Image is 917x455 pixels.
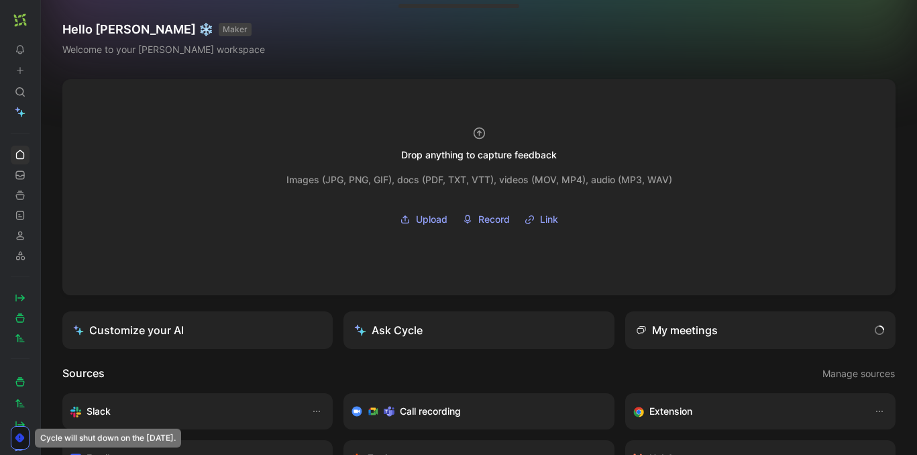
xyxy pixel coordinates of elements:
button: Record [457,209,515,230]
div: Ask Cycle [354,322,423,338]
button: Link [520,209,563,230]
h3: Extension [649,403,692,419]
h3: Slack [87,403,111,419]
div: Sync your customers, send feedback and get updates in Slack [70,403,298,419]
div: Drop anything to capture feedback [401,147,557,163]
h2: Sources [62,365,105,383]
button: Manage sources [822,365,896,383]
div: My meetings [636,322,718,338]
button: Verdi [11,11,30,30]
div: Images (JPG, PNG, GIF), docs (PDF, TXT, VTT), videos (MOV, MP4), audio (MP3, WAV) [286,172,672,188]
a: Customize your AI [62,311,333,349]
div: Record & transcribe meetings from Zoom, Meet & Teams. [352,403,595,419]
div: Capture feedback from anywhere on the web [633,403,861,419]
span: Record [478,211,510,227]
span: Manage sources [822,366,895,382]
img: Verdi [13,13,27,27]
div: Welcome to your [PERSON_NAME] workspace [62,42,265,58]
span: Link [540,211,558,227]
span: Upload [416,211,447,227]
button: Ask Cycle [343,311,614,349]
h3: Call recording [400,403,461,419]
h1: Hello [PERSON_NAME] ❄️ [62,21,265,38]
button: MAKER [219,23,252,36]
div: Cycle will shut down on the [DATE]. [35,429,181,448]
button: Upload [395,209,452,230]
div: Customize your AI [73,322,184,338]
